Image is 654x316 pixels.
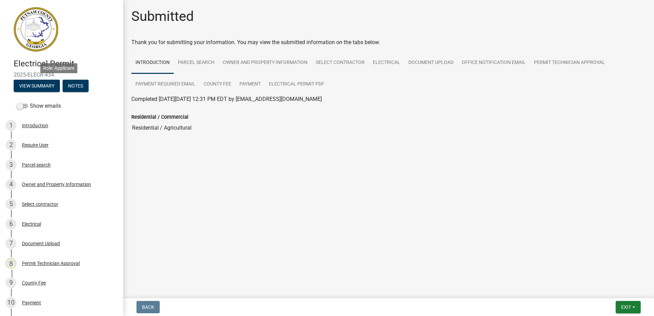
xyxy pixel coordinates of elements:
span: 2025-ELECR-434 [14,71,109,78]
div: 9 [5,277,16,288]
div: Payment [22,300,41,305]
div: Electrical [22,222,41,226]
div: Document Upload [22,241,60,246]
a: Payment [235,74,265,95]
div: Permit Technician Approval [22,261,80,266]
div: Parcel search [22,162,51,167]
div: Require User [22,143,49,147]
a: County Fee [199,74,235,95]
div: 6 [5,219,16,229]
div: 5 [5,199,16,210]
a: Select contractor [312,52,369,74]
a: Introduction [131,52,174,74]
div: Thank you for submitting your information. You may view the submitted information on the tabs below. [131,38,646,47]
label: Show emails [16,102,61,110]
div: County Fee [22,280,46,285]
a: Electrical [369,52,404,74]
a: Permit Technician Approval [530,52,609,74]
wm-modal-confirm: Notes [63,83,89,89]
div: 3 [5,159,16,170]
a: Document Upload [404,52,458,74]
div: Role: Applicant [40,63,77,73]
button: View Summary [14,80,60,92]
a: Payment Required Email [131,74,199,95]
div: Select contractor [22,202,58,207]
span: Back [142,304,154,310]
div: 8 [5,258,16,269]
span: Completed [DATE][DATE] 12:31 PM EDT by [EMAIL_ADDRESS][DOMAIN_NAME] [131,96,322,102]
div: Introduction [22,123,48,128]
a: Parcel search [174,52,219,74]
button: Back [136,301,160,313]
div: 1 [5,120,16,131]
span: Exit [621,304,631,310]
div: 7 [5,238,16,249]
img: Putnam County, Georgia [14,7,58,52]
a: Office Notification Email [458,52,530,74]
a: Owner and Property Information [219,52,312,74]
div: 4 [5,179,16,190]
div: 10 [5,297,16,308]
h1: Submitted [131,8,194,25]
div: 2 [5,140,16,150]
button: Exit [616,301,641,313]
a: Electrical Permit PDF [265,74,328,95]
label: Residential / Commercial [131,115,188,120]
wm-modal-confirm: Summary [14,83,60,89]
h4: Electrical Permit [14,59,118,69]
div: Owner and Property Information [22,182,91,187]
button: Notes [63,80,89,92]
